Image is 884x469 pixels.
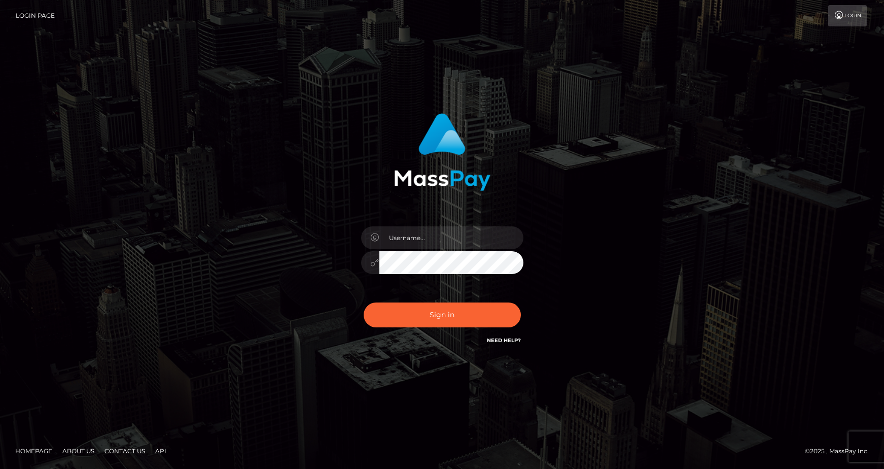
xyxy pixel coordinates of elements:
[58,443,98,459] a: About Us
[828,5,867,26] a: Login
[151,443,170,459] a: API
[805,446,876,457] div: © 2025 , MassPay Inc.
[364,303,521,327] button: Sign in
[379,226,523,249] input: Username...
[394,113,490,191] img: MassPay Login
[16,5,55,26] a: Login Page
[11,443,56,459] a: Homepage
[100,443,149,459] a: Contact Us
[487,337,521,344] a: Need Help?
